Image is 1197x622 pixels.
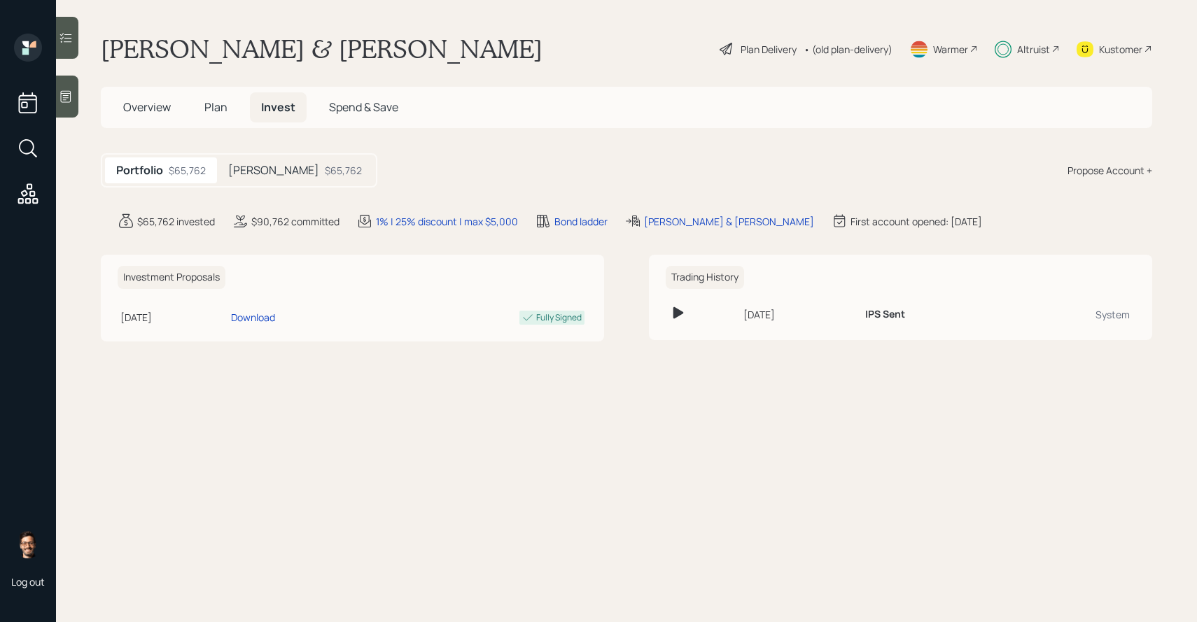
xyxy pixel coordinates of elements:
[228,164,319,177] h5: [PERSON_NAME]
[741,42,797,57] div: Plan Delivery
[1067,163,1152,178] div: Propose Account +
[101,34,542,64] h1: [PERSON_NAME] & [PERSON_NAME]
[14,530,42,558] img: sami-boghos-headshot.png
[169,163,206,178] div: $65,762
[137,214,215,229] div: $65,762 invested
[1017,42,1050,57] div: Altruist
[118,266,225,289] h6: Investment Proposals
[865,309,905,320] h6: IPS Sent
[536,311,582,324] div: Fully Signed
[1099,42,1142,57] div: Kustomer
[804,42,892,57] div: • (old plan-delivery)
[261,99,295,115] span: Invest
[743,307,854,322] div: [DATE]
[116,164,163,177] h5: Portfolio
[231,310,275,325] div: Download
[251,214,339,229] div: $90,762 committed
[933,42,968,57] div: Warmer
[120,310,225,325] div: [DATE]
[376,214,518,229] div: 1% | 25% discount | max $5,000
[325,163,362,178] div: $65,762
[11,575,45,588] div: Log out
[1011,307,1130,322] div: System
[666,266,744,289] h6: Trading History
[554,214,608,229] div: Bond ladder
[204,99,227,115] span: Plan
[850,214,982,229] div: First account opened: [DATE]
[329,99,398,115] span: Spend & Save
[644,214,814,229] div: [PERSON_NAME] & [PERSON_NAME]
[123,99,171,115] span: Overview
